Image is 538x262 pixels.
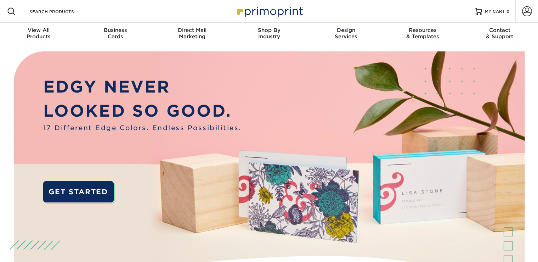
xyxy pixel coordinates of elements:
[231,27,307,40] div: Industry
[77,27,154,40] div: Cards
[485,9,505,15] span: MY CART
[43,181,114,202] a: GET STARTED
[461,23,538,45] a: Contact& Support
[154,27,231,40] div: Marketing
[461,27,538,40] div: & Support
[43,99,242,123] p: LOOKED SO GOOD.
[461,27,538,33] span: Contact
[384,27,461,33] span: Resources
[384,23,461,45] a: Resources& Templates
[384,27,461,40] div: & Templates
[43,75,242,99] p: EDGY NEVER
[231,27,307,33] span: Shop By
[506,9,510,14] span: 0
[43,123,242,133] span: 17 Different Edge Colors. Endless Possibilities.
[77,27,154,33] span: Business
[234,4,305,19] img: Primoprint
[29,7,98,16] input: SEARCH PRODUCTS.....
[231,23,307,45] a: Shop ByIndustry
[77,23,154,45] a: BusinessCards
[307,27,384,40] div: Services
[307,27,384,33] span: Design
[154,23,231,45] a: Direct MailMarketing
[154,27,231,33] span: Direct Mail
[307,23,384,45] a: DesignServices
